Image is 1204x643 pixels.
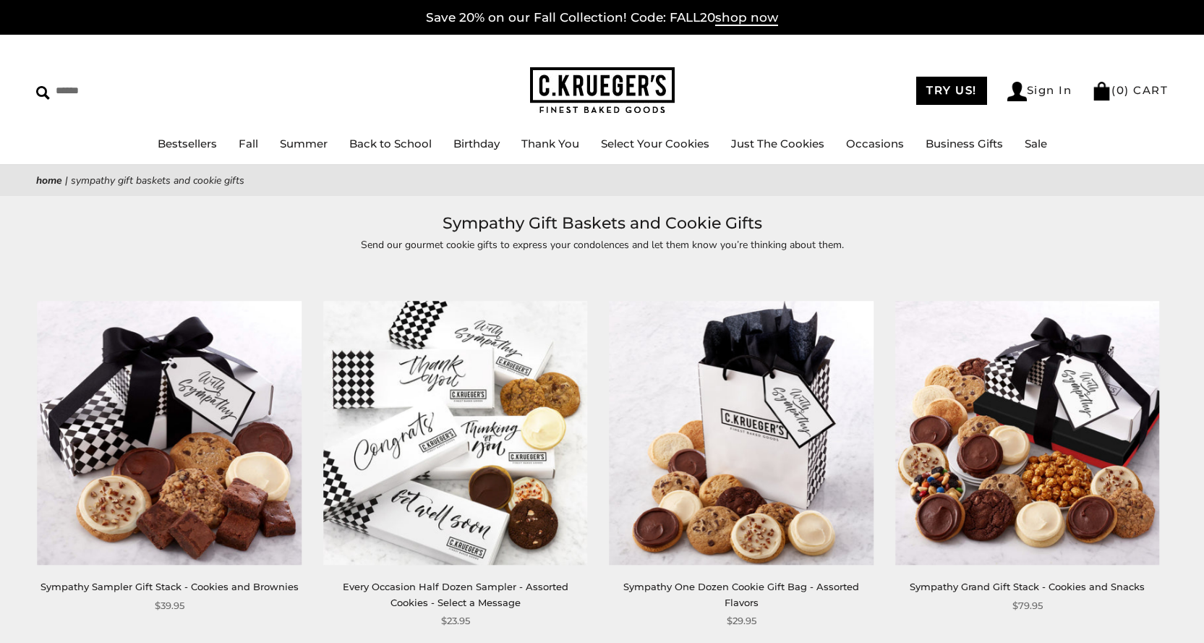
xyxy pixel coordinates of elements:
span: $29.95 [727,613,756,629]
img: Sympathy Sampler Gift Stack - Cookies and Brownies [38,301,302,565]
a: Fall [239,137,258,150]
a: (0) CART [1092,83,1168,97]
a: Occasions [846,137,904,150]
a: Business Gifts [926,137,1003,150]
p: Send our gourmet cookie gifts to express your condolences and let them know you’re thinking about... [270,237,935,253]
img: Every Occasion Half Dozen Sampler - Assorted Cookies - Select a Message [323,301,587,565]
span: shop now [715,10,778,26]
input: Search [36,80,208,102]
a: Just The Cookies [731,137,824,150]
a: Sign In [1007,82,1072,101]
a: Back to School [349,137,432,150]
img: Sympathy One Dozen Cookie Gift Bag - Assorted Flavors [610,301,874,565]
img: Account [1007,82,1027,101]
span: | [65,174,68,187]
a: TRY US! [916,77,987,105]
a: Sympathy Grand Gift Stack - Cookies and Snacks [910,581,1145,592]
a: Sympathy One Dozen Cookie Gift Bag - Assorted Flavors [623,581,859,608]
a: Select Your Cookies [601,137,709,150]
span: $39.95 [155,598,184,613]
span: Sympathy Gift Baskets and Cookie Gifts [71,174,244,187]
a: Summer [280,137,328,150]
a: Sympathy Sampler Gift Stack - Cookies and Brownies [40,581,299,592]
a: Thank You [521,137,579,150]
img: Sympathy Grand Gift Stack - Cookies and Snacks [895,301,1159,565]
span: 0 [1117,83,1125,97]
img: C.KRUEGER'S [530,67,675,114]
a: Birthday [453,137,500,150]
span: $79.95 [1012,598,1043,613]
a: Home [36,174,62,187]
a: Every Occasion Half Dozen Sampler - Assorted Cookies - Select a Message [343,581,568,608]
a: Sale [1025,137,1047,150]
img: Bag [1092,82,1111,101]
nav: breadcrumbs [36,172,1168,189]
h1: Sympathy Gift Baskets and Cookie Gifts [58,210,1146,237]
a: Save 20% on our Fall Collection! Code: FALL20shop now [426,10,778,26]
img: Search [36,86,50,100]
a: Bestsellers [158,137,217,150]
span: $23.95 [441,613,470,629]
